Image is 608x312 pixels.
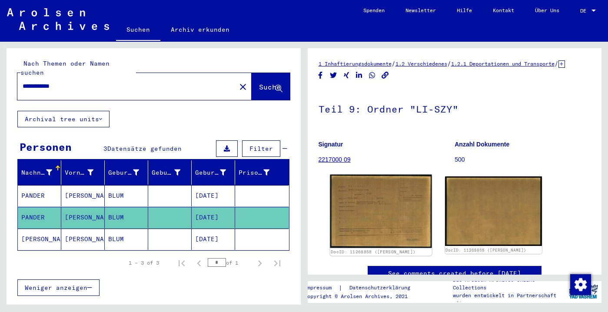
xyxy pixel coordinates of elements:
a: 1 Inhaftierungsdokumente [319,60,392,67]
mat-cell: [PERSON_NAME] [61,229,105,250]
button: Share on Twitter [329,70,338,81]
button: Next page [251,254,269,272]
a: 1.2.1 Deportationen und Transporte [451,60,555,67]
div: Nachname [21,168,52,177]
mat-header-cell: Geburtsname [105,160,148,185]
mat-header-cell: Nachname [18,160,61,185]
mat-cell: PANDER [18,185,61,206]
span: Datensätze gefunden [107,145,182,153]
mat-cell: [PERSON_NAME] [61,185,105,206]
div: 1 – 3 of 3 [129,259,159,267]
img: Zustimmung ändern [570,274,591,295]
a: Archiv erkunden [160,19,240,40]
mat-cell: [PERSON_NAME] [18,229,61,250]
a: Impressum [304,283,339,292]
span: Weniger anzeigen [25,284,87,292]
div: Geburt‏ [152,166,191,179]
mat-cell: PANDER [18,207,61,228]
a: Suchen [116,19,160,42]
mat-header-cell: Vorname [61,160,105,185]
div: Geburtsname [108,168,139,177]
a: DocID: 11268858 ([PERSON_NAME]) [331,249,415,255]
span: 3 [103,145,107,153]
b: Anzahl Dokumente [455,141,509,148]
button: Clear [234,78,252,95]
mat-icon: close [238,82,248,92]
h1: Teil 9: Ordner "LI-SZY" [319,89,591,127]
button: Share on Facebook [316,70,325,81]
mat-header-cell: Prisoner # [235,160,289,185]
a: 1.2 Verschiedenes [395,60,447,67]
mat-cell: [DATE] [192,229,235,250]
mat-cell: [DATE] [192,207,235,228]
mat-header-cell: Geburtsdatum [192,160,235,185]
img: yv_logo.png [567,281,600,302]
div: Geburtsdatum [195,166,237,179]
a: Datenschutzerklärung [342,283,421,292]
span: / [555,60,558,67]
mat-cell: BLUM [105,185,148,206]
div: Nachname [21,166,63,179]
button: Filter [242,140,280,157]
span: Suche [259,83,281,91]
button: Share on WhatsApp [368,70,377,81]
button: Copy link [381,70,390,81]
img: 001.jpg [330,175,432,249]
p: wurden entwickelt in Partnerschaft mit [453,292,565,307]
button: Share on LinkedIn [355,70,364,81]
span: DE [580,8,590,14]
button: Last page [269,254,286,272]
mat-label: Nach Themen oder Namen suchen [20,60,110,76]
img: 002.jpg [445,176,542,246]
mat-header-cell: Geburt‏ [148,160,192,185]
span: / [392,60,395,67]
p: 500 [455,155,591,164]
mat-cell: BLUM [105,229,148,250]
span: Filter [249,145,273,153]
div: Geburtsdatum [195,168,226,177]
b: Signatur [319,141,343,148]
div: Prisoner # [239,166,280,179]
mat-cell: [DATE] [192,185,235,206]
button: Weniger anzeigen [17,279,100,296]
mat-cell: BLUM [105,207,148,228]
button: Suche [252,73,290,100]
div: Personen [20,139,72,155]
div: Geburtsname [108,166,150,179]
a: DocID: 11268858 ([PERSON_NAME]) [445,248,526,252]
div: Vorname [65,166,104,179]
a: 2217000 09 [319,156,351,163]
button: Previous page [190,254,208,272]
p: Die Arolsen Archives Online-Collections [453,276,565,292]
button: First page [173,254,190,272]
div: Vorname [65,168,93,177]
div: Geburt‏ [152,168,180,177]
button: Archival tree units [17,111,110,127]
img: Arolsen_neg.svg [7,8,109,30]
a: See comments created before [DATE] [388,269,521,278]
div: | [304,283,421,292]
span: / [447,60,451,67]
div: of 1 [208,259,251,267]
mat-cell: [PERSON_NAME] [61,207,105,228]
div: Prisoner # [239,168,269,177]
p: Copyright © Arolsen Archives, 2021 [304,292,421,300]
button: Share on Xing [342,70,351,81]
